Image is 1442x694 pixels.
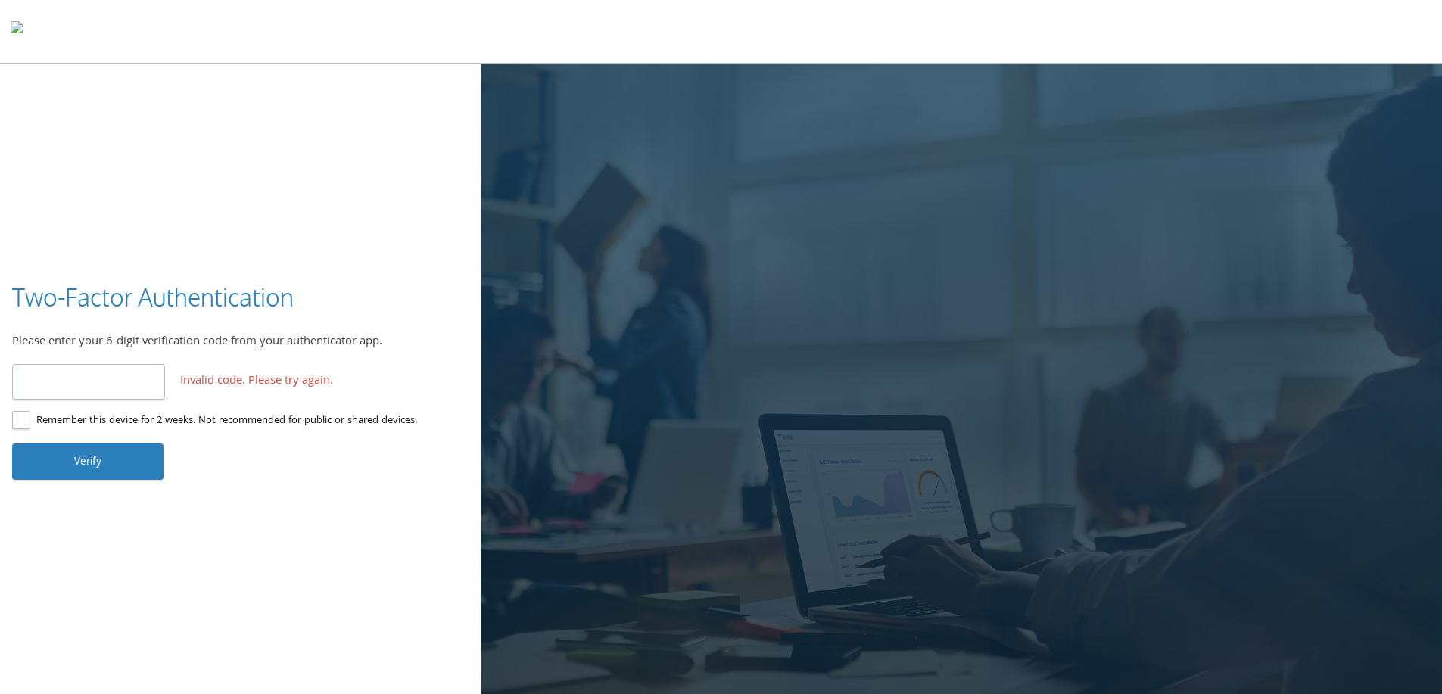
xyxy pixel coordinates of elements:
img: todyl-logo-dark.svg [11,16,23,46]
label: Remember this device for 2 weeks. Not recommended for public or shared devices. [12,412,417,431]
button: Verify [12,443,164,480]
h3: Two-Factor Authentication [12,281,294,315]
div: Please enter your 6-digit verification code from your authenticator app. [12,333,469,353]
span: Invalid code. Please try again. [180,372,333,392]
